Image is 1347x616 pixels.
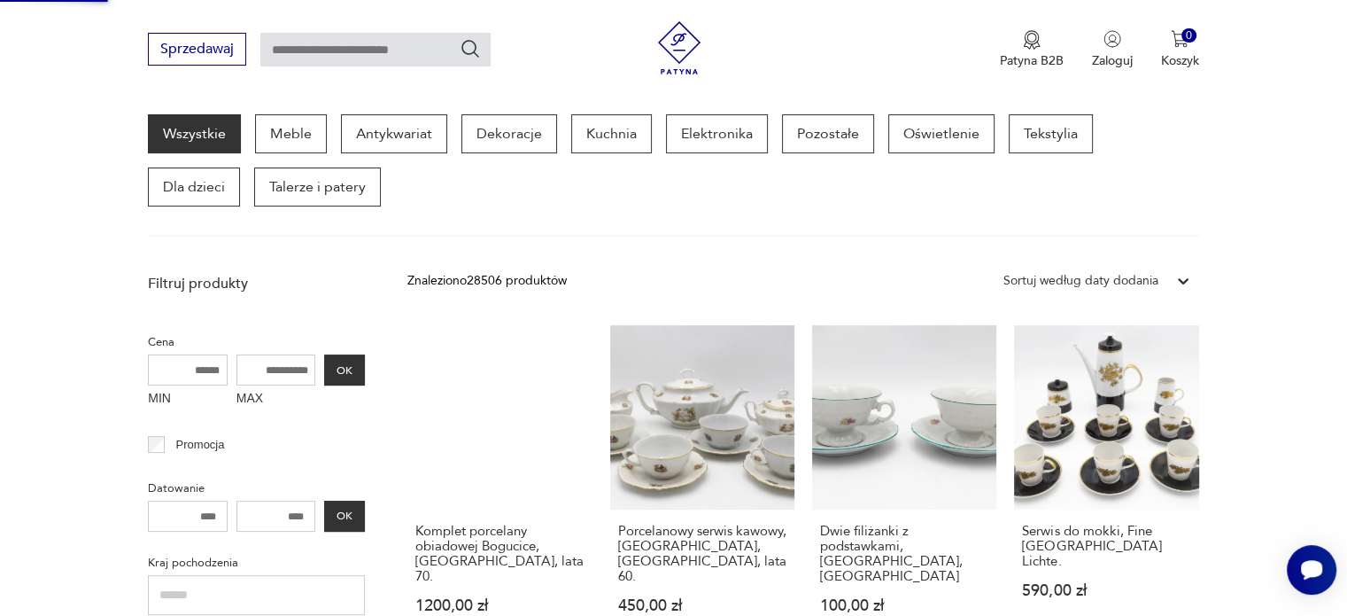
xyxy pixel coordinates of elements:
button: 0Koszyk [1161,30,1199,69]
button: Patyna B2B [1000,30,1064,69]
a: Tekstylia [1009,114,1093,153]
img: Ikona medalu [1023,30,1041,50]
p: Zaloguj [1092,52,1133,69]
iframe: Smartsupp widget button [1287,545,1336,595]
h3: Porcelanowy serwis kawowy, [GEOGRAPHIC_DATA], [GEOGRAPHIC_DATA], lata 60. [618,524,786,584]
p: 450,00 zł [618,598,786,613]
button: OK [324,501,365,532]
a: Kuchnia [571,114,652,153]
label: MAX [236,386,316,414]
p: Cena [148,332,365,352]
a: Wszystkie [148,114,241,153]
a: Oświetlenie [888,114,995,153]
a: Pozostałe [782,114,874,153]
p: Patyna B2B [1000,52,1064,69]
a: Talerze i patery [254,168,381,207]
img: Ikonka użytkownika [1103,30,1121,48]
h3: Serwis do mokki, Fine [GEOGRAPHIC_DATA] Lichte. [1022,524,1190,569]
a: Ikona medaluPatyna B2B [1000,30,1064,69]
p: Koszyk [1161,52,1199,69]
p: 1200,00 zł [415,598,584,613]
img: Patyna - sklep z meblami i dekoracjami vintage [653,21,706,74]
img: Ikona koszyka [1171,30,1188,48]
h3: Komplet porcelany obiadowej Bogucice, [GEOGRAPHIC_DATA], lata 70. [415,524,584,584]
div: Sortuj według daty dodania [1003,271,1158,291]
a: Dekoracje [461,114,557,153]
a: Antykwariat [341,114,447,153]
a: Meble [255,114,327,153]
a: Sprzedawaj [148,44,246,57]
p: Filtruj produkty [148,274,365,293]
div: Znaleziono 28506 produktów [407,271,567,291]
p: Datowanie [148,479,365,498]
a: Elektronika [666,114,768,153]
h3: Dwie filiżanki z podstawkami, [GEOGRAPHIC_DATA], [GEOGRAPHIC_DATA] [820,524,988,584]
button: Zaloguj [1092,30,1133,69]
p: Promocja [176,435,225,455]
p: 100,00 zł [820,598,988,613]
div: 0 [1181,28,1196,43]
label: MIN [148,386,228,414]
p: Kraj pochodzenia [148,553,365,573]
button: OK [324,355,365,386]
p: 590,00 zł [1022,583,1190,598]
button: Sprzedawaj [148,33,246,66]
a: Dla dzieci [148,168,240,207]
button: Szukaj [460,38,481,59]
